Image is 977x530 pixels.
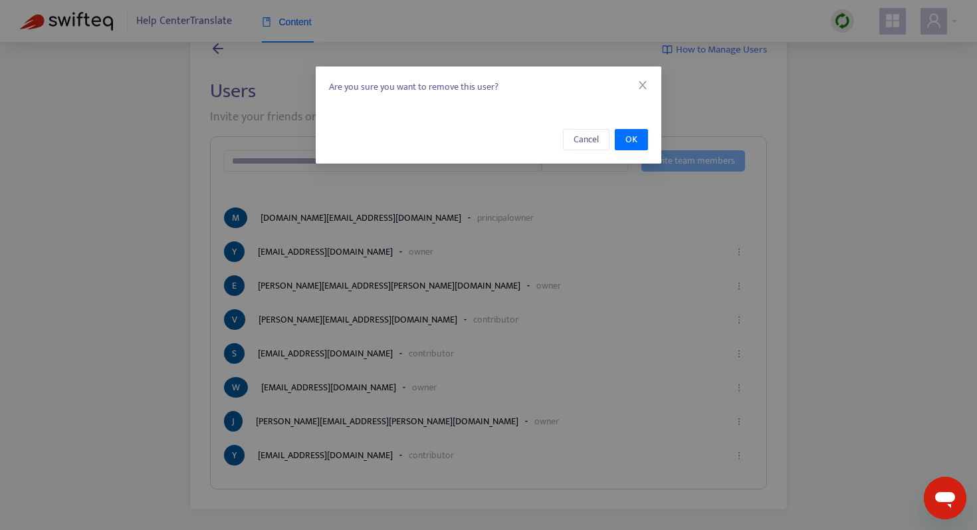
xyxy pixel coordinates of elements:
span: OK [625,132,637,147]
button: Cancel [563,129,609,150]
button: Close [635,78,650,92]
span: Cancel [574,132,599,147]
span: close [637,80,648,90]
div: Are you sure you want to remove this user? [316,66,661,108]
iframe: メッセージングウィンドウの起動ボタン、進行中の会話 [924,477,966,519]
button: OK [615,129,648,150]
